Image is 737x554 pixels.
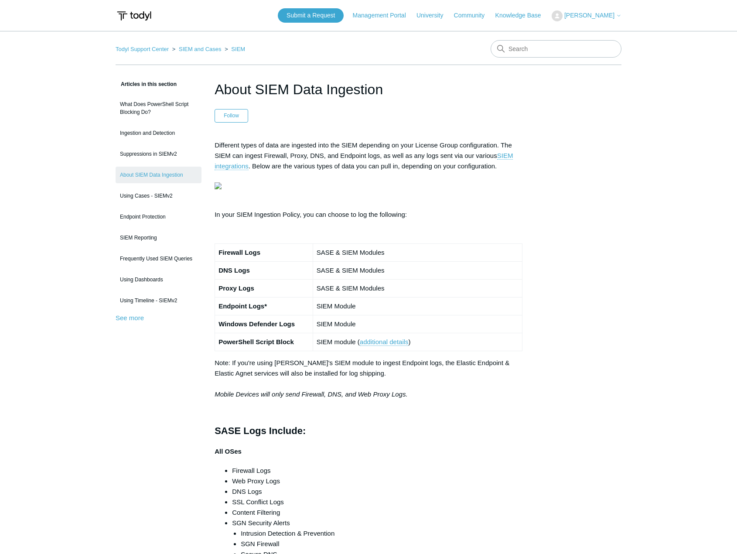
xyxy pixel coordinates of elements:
[215,140,522,203] p: Different types of data are ingested into the SIEM depending on your License Group configuration....
[116,46,171,52] li: Todyl Support Center
[241,539,522,549] li: SGN Firewall
[218,302,267,310] strong: Endpoint Logs*
[215,79,522,100] h1: About SIEM Data Ingestion
[491,40,621,58] input: Search
[179,46,222,52] a: SIEM and Cases
[215,182,222,189] img: 18224634016147
[171,46,223,52] li: SIEM and Cases
[116,188,201,204] a: Using Cases - SIEMv2
[313,279,522,297] td: SASE & SIEM Modules
[116,125,201,141] a: Ingestion and Detection
[116,146,201,162] a: Suppressions in SIEMv2
[313,333,522,351] td: SIEM module ( )
[116,250,201,267] a: Frequently Used SIEM Queries
[218,338,294,345] strong: PowerShell Script Block
[215,209,522,220] p: In your SIEM Ingestion Policy, you can choose to log the following:
[353,11,415,20] a: Management Portal
[116,46,169,52] a: Todyl Support Center
[215,152,513,170] a: SIEM integrations
[215,425,306,436] strong: SASE Logs Include:
[416,11,452,20] a: University
[215,448,242,455] strong: All OSes
[116,229,201,246] a: SIEM Reporting
[116,96,201,120] a: What Does PowerShell Script Blocking Do?
[116,292,201,309] a: Using Timeline - SIEMv2
[215,109,248,122] button: Follow Article
[218,284,254,292] strong: Proxy Logs
[313,297,522,315] td: SIEM Module
[116,8,153,24] img: Todyl Support Center Help Center home page
[116,271,201,288] a: Using Dashboards
[215,358,522,400] p: Note: If you're using [PERSON_NAME]'s SIEM module to ingest Endpoint logs, the Elastic Endpoint &...
[116,81,177,87] span: Articles in this section
[552,10,621,21] button: [PERSON_NAME]
[313,261,522,279] td: SASE & SIEM Modules
[116,167,201,183] a: About SIEM Data Ingestion
[218,320,295,328] strong: Windows Defender Logs
[223,46,245,52] li: SIEM
[232,486,522,497] li: DNS Logs
[116,314,144,321] a: See more
[232,465,522,476] li: Firewall Logs
[231,46,245,52] a: SIEM
[232,476,522,486] li: Web Proxy Logs
[218,267,250,274] strong: DNS Logs
[232,497,522,507] li: SSL Conflict Logs
[218,249,260,256] strong: Firewall Logs
[215,390,407,398] em: Mobile Devices will only send Firewall, DNS, and Web Proxy Logs.
[232,507,522,518] li: Content Filtering
[495,11,550,20] a: Knowledge Base
[116,209,201,225] a: Endpoint Protection
[241,528,522,539] li: Intrusion Detection & Prevention
[564,12,614,19] span: [PERSON_NAME]
[313,315,522,333] td: SIEM Module
[313,243,522,261] td: SASE & SIEM Modules
[454,11,494,20] a: Community
[278,8,344,23] a: Submit a Request
[360,338,409,346] a: additional details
